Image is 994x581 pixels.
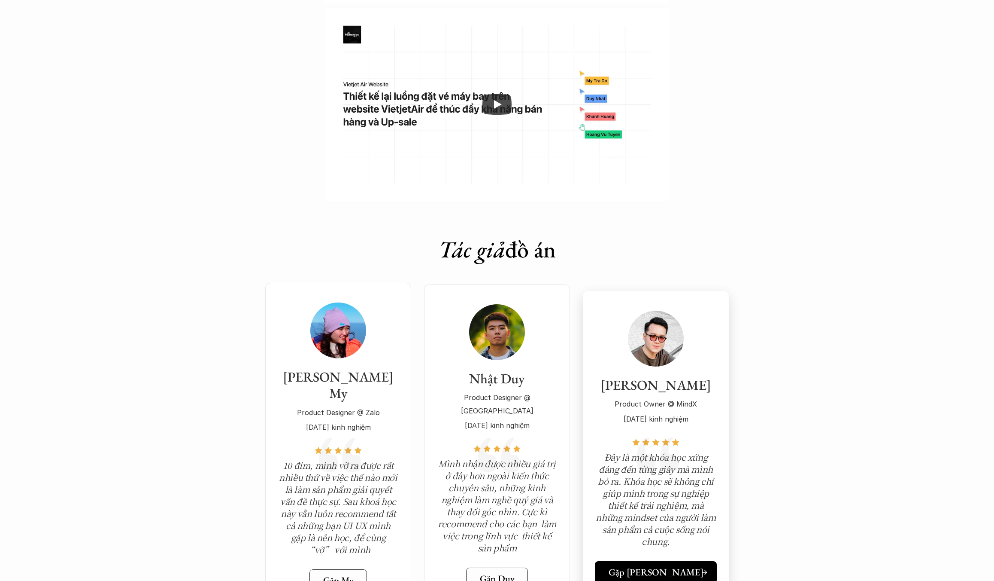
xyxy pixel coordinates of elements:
[325,235,669,263] h1: đồ án
[279,459,399,556] em: 10 đỉm, mình vỡ ra được rất nhiều thứ về việc thế nào mới là làm sản phẩm giải quyết vấn đề thực ...
[438,457,558,554] em: Mình nhận được nhiều giá trị ở đây hơn ngoài kiến thức chuyên sâu, những kinh nghiệm làm nghề quý...
[596,413,716,425] p: [DATE] kinh nghiệm
[596,451,718,547] em: Đây là một khóa học xứng đáng đến từng giây mà mình bỏ ra. Khóa học sẽ không chỉ giúp mình trong ...
[439,234,505,264] em: Tác giả
[609,567,703,578] h5: Gặp [PERSON_NAME]
[482,94,512,115] button: Play
[596,398,716,410] p: Product Owner @ MindX
[278,421,398,434] p: [DATE] kinh nghiệm
[437,419,557,432] p: [DATE] kinh nghiệm
[437,370,557,387] h3: Nhật Duy
[437,391,557,417] p: Product Designer @ [GEOGRAPHIC_DATA]
[278,369,398,402] h3: [PERSON_NAME] My
[278,406,398,419] p: Product Designer @ Zalo
[596,377,716,393] h3: [PERSON_NAME]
